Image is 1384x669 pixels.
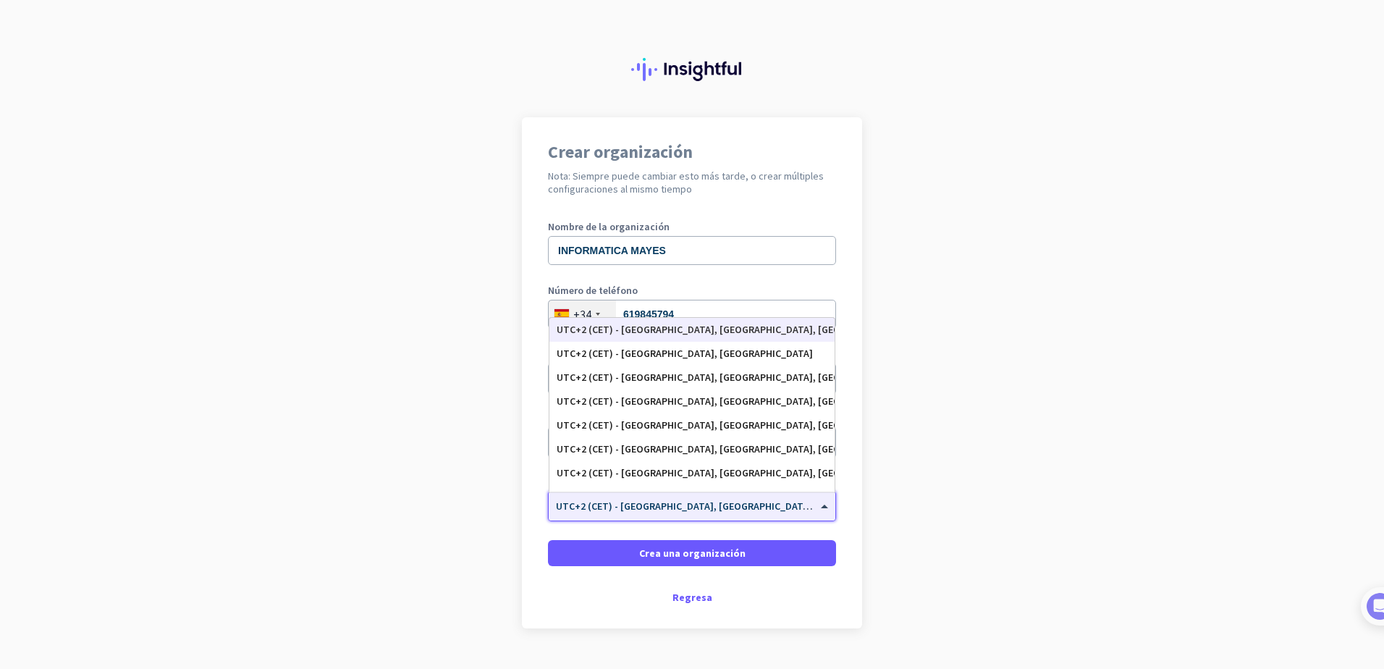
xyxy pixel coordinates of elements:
[557,348,827,360] div: UTC+2 (CET) - [GEOGRAPHIC_DATA], [GEOGRAPHIC_DATA]
[557,443,827,455] div: UTC+2 (CET) - [GEOGRAPHIC_DATA], [GEOGRAPHIC_DATA], [GEOGRAPHIC_DATA], [GEOGRAPHIC_DATA]
[557,371,827,384] div: UTC+2 (CET) - [GEOGRAPHIC_DATA], [GEOGRAPHIC_DATA], [GEOGRAPHIC_DATA], [GEOGRAPHIC_DATA]
[557,467,827,479] div: UTC+2 (CET) - [GEOGRAPHIC_DATA], [GEOGRAPHIC_DATA], [GEOGRAPHIC_DATA], [GEOGRAPHIC_DATA]
[548,592,836,602] div: Regresa
[549,318,835,492] div: Options List
[639,546,746,560] span: Crea una organización
[548,540,836,566] button: Crea una organización
[548,413,836,423] label: Tamaño de la organización (opcional)
[573,307,591,321] div: +34
[548,236,836,265] input: ¿Cuál es el nombre de su empresa?
[548,169,836,195] h2: Nota: Siempre puede cambiar esto más tarde, o crear múltiples configuraciones al mismo tiempo
[548,143,836,161] h1: Crear organización
[557,395,827,408] div: UTC+2 (CET) - [GEOGRAPHIC_DATA], [GEOGRAPHIC_DATA], [GEOGRAPHIC_DATA], [GEOGRAPHIC_DATA]
[548,476,836,487] label: Zona horaria de la organización
[548,300,836,329] input: 810 12 34 56
[548,222,836,232] label: Nombre de la organización
[557,419,827,432] div: UTC+2 (CET) - [GEOGRAPHIC_DATA], [GEOGRAPHIC_DATA], [GEOGRAPHIC_DATA], [GEOGRAPHIC_DATA]
[548,349,666,359] label: Idioma de la organización
[557,324,827,336] div: UTC+2 (CET) - [GEOGRAPHIC_DATA], [GEOGRAPHIC_DATA], [GEOGRAPHIC_DATA], [GEOGRAPHIC_DATA]
[631,58,753,81] img: Insightful
[548,285,836,295] label: Número de teléfono
[557,491,827,503] div: UTC+2 (CET) - [GEOGRAPHIC_DATA]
